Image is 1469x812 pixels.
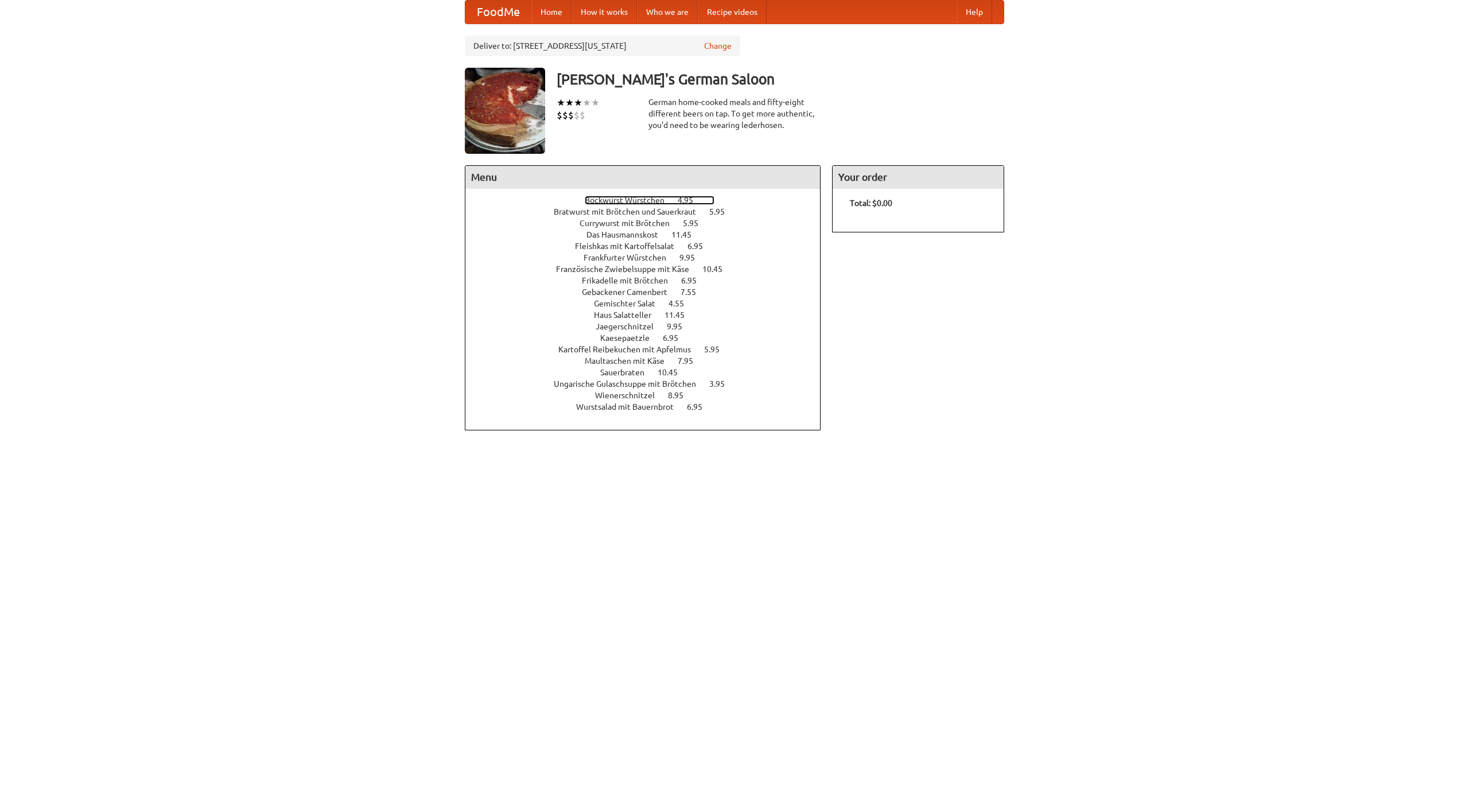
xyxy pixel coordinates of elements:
[531,1,572,24] a: Home
[558,345,702,354] span: Kartoffel Reibekuchen mit Apfelmus
[596,322,704,331] a: Jaegerschnitzel 9.95
[594,310,663,320] span: Haus Salatteller
[582,276,718,285] a: Frikadelle mit Brötchen 6.95
[557,109,562,122] li: $
[687,242,714,251] span: 6.95
[596,322,665,331] span: Jaegerschnitzel
[575,242,686,251] span: Fleishkas mit Kartoffelsalat
[576,402,685,411] span: Wurstsalad mit Bauernbrot
[584,253,716,262] a: Frankfurter Würstchen 9.95
[648,96,821,131] div: German home-cooked meals and fifty-eight different beers on tap. To get more authentic, you'd nee...
[557,96,565,109] li: ★
[664,310,696,320] span: 11.45
[663,333,690,343] span: 6.95
[575,242,724,251] a: Fleishkas mit Kartoffelsalat 6.95
[580,219,681,228] span: Currywurst mit Brötchen
[556,265,701,274] span: Französische Zwiebelsuppe mit Käse
[683,219,710,228] span: 5.95
[600,368,656,377] span: Sauerbraten
[709,379,736,388] span: 3.95
[585,356,714,366] a: Maultaschen mit Käse 7.95
[681,276,708,285] span: 6.95
[554,379,708,388] span: Ungarische Gulaschsuppe mit Brötchen
[678,196,705,205] span: 4.95
[957,1,992,24] a: Help
[671,230,703,239] span: 11.45
[556,265,744,274] a: Französische Zwiebelsuppe mit Käse 10.45
[582,276,679,285] span: Frikadelle mit Brötchen
[679,253,706,262] span: 9.95
[600,333,699,343] a: Kaesepaetzle 6.95
[585,356,676,366] span: Maultaschen mit Käse
[600,333,661,343] span: Kaesepaetzle
[704,345,731,354] span: 5.95
[465,1,531,24] a: FoodMe
[574,109,580,122] li: $
[580,219,720,228] a: Currywurst mit Brötchen 5.95
[582,96,591,109] li: ★
[678,356,705,366] span: 7.95
[595,391,705,400] a: Wienerschnitzel 8.95
[702,265,734,274] span: 10.45
[465,36,740,56] div: Deliver to: [STREET_ADDRESS][US_STATE]
[667,322,694,331] span: 9.95
[594,299,705,308] a: Gemischter Salat 4.55
[585,196,676,205] span: Bockwurst Würstchen
[576,402,724,411] a: Wurstsalad mit Bauernbrot 6.95
[586,230,713,239] a: Das Hausmannskost 11.45
[580,109,585,122] li: $
[709,207,736,216] span: 5.95
[574,96,582,109] li: ★
[586,230,670,239] span: Das Hausmannskost
[465,68,545,154] img: angular.jpg
[687,402,714,411] span: 6.95
[594,299,667,308] span: Gemischter Salat
[698,1,767,24] a: Recipe videos
[558,345,741,354] a: Kartoffel Reibekuchen mit Apfelmus 5.95
[465,166,820,189] h4: Menu
[557,68,1004,91] h3: [PERSON_NAME]'s German Saloon
[704,40,732,52] a: Change
[562,109,568,122] li: $
[554,207,708,216] span: Bratwurst mit Brötchen und Sauerkraut
[591,96,600,109] li: ★
[637,1,698,24] a: Who we are
[554,207,746,216] a: Bratwurst mit Brötchen und Sauerkraut 5.95
[572,1,637,24] a: How it works
[584,253,678,262] span: Frankfurter Würstchen
[582,287,717,297] a: Gebackener Camenbert 7.55
[600,368,699,377] a: Sauerbraten 10.45
[554,379,746,388] a: Ungarische Gulaschsuppe mit Brötchen 3.95
[594,310,706,320] a: Haus Salatteller 11.45
[658,368,689,377] span: 10.45
[850,199,892,208] b: Total: $0.00
[582,287,679,297] span: Gebackener Camenbert
[565,96,574,109] li: ★
[568,109,574,122] li: $
[681,287,708,297] span: 7.55
[595,391,666,400] span: Wienerschnitzel
[585,196,714,205] a: Bockwurst Würstchen 4.95
[669,299,695,308] span: 4.55
[668,391,695,400] span: 8.95
[833,166,1004,189] h4: Your order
